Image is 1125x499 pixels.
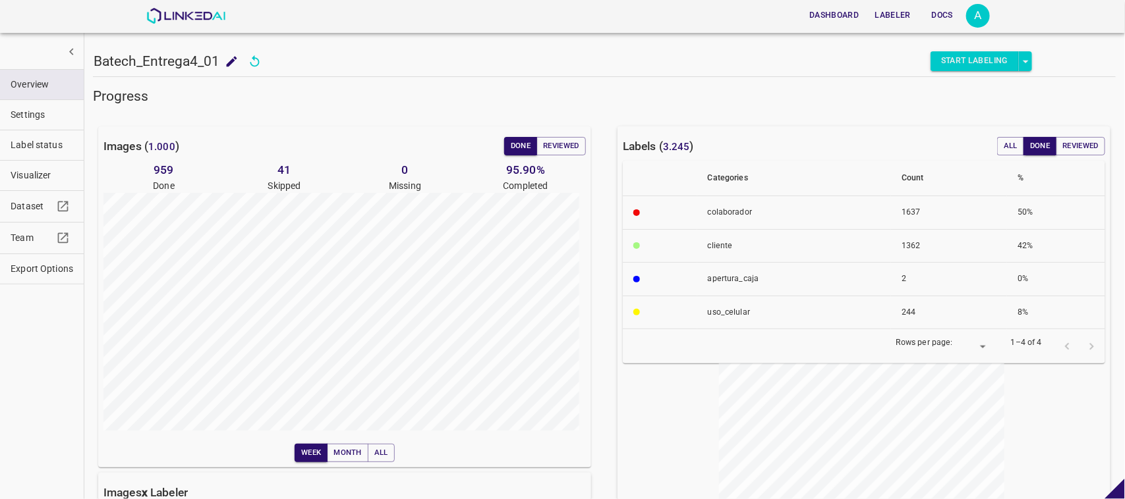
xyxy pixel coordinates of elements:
[11,169,73,182] span: Visualizer
[465,179,586,193] p: Completed
[1024,137,1056,155] button: Done
[465,161,586,179] h6: 95.90 %
[219,49,244,74] button: add to shopping cart
[11,108,73,122] span: Settings
[1007,161,1105,196] th: %
[623,137,694,155] h6: Labels ( )
[103,179,224,193] p: Done
[1056,137,1105,155] button: Reviewed
[1019,51,1032,71] button: select role
[295,444,328,462] button: Week
[697,263,891,296] th: apertura_caja
[345,161,465,179] h6: 0
[11,262,73,276] span: Export Options
[11,138,73,152] span: Label status
[1007,263,1105,296] th: 0%
[697,161,891,196] th: Categories
[891,196,1007,230] th: 1637
[368,444,395,462] button: All
[804,5,864,26] button: Dashboard
[11,199,53,213] span: Dataset
[11,78,73,92] span: Overview
[867,2,919,29] a: Labeler
[345,179,465,193] p: Missing
[142,486,148,499] b: x
[59,39,84,64] button: show more
[94,52,219,70] h5: Batech_Entrega4_01
[891,161,1007,196] th: Count
[93,87,1116,105] h5: Progress
[103,161,224,179] h6: 959
[997,137,1024,155] button: All
[663,141,690,153] span: 3.245
[921,5,964,26] button: Docs
[224,161,345,179] h6: 41
[870,5,916,26] button: Labeler
[891,296,1007,329] th: 244
[536,137,586,155] button: Reviewed
[958,338,990,355] div: ​
[931,51,1032,71] div: split button
[1007,196,1105,230] th: 50%
[919,2,966,29] a: Docs
[224,179,345,193] p: Skipped
[966,4,990,28] div: A
[931,51,1019,71] button: Start Labeling
[697,229,891,263] th: cliente
[148,141,175,153] span: 1.000
[103,137,179,155] h6: Images ( )
[896,337,953,349] p: Rows per page:
[1007,296,1105,329] th: 8%
[966,4,990,28] button: Open settings
[327,444,368,462] button: Month
[697,296,891,329] th: uso_celular
[891,229,1007,263] th: 1362
[11,231,53,245] span: Team
[697,196,891,230] th: colaborador
[146,8,226,24] img: LinkedAI
[801,2,867,29] a: Dashboard
[891,263,1007,296] th: 2
[1011,337,1042,349] p: 1–4 of 4
[1007,229,1105,263] th: 42%
[504,137,537,155] button: Done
